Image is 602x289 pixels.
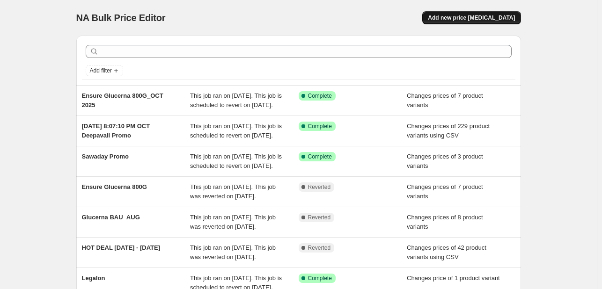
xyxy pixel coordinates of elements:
span: Changes prices of 7 product variants [407,183,483,200]
span: Changes prices of 7 product variants [407,92,483,108]
span: This job ran on [DATE]. This job was reverted on [DATE]. [190,244,276,260]
span: Changes prices of 3 product variants [407,153,483,169]
button: Add filter [86,65,123,76]
span: Add filter [90,67,112,74]
span: Ensure Glucerna 800G [82,183,147,190]
span: Complete [308,275,332,282]
span: NA Bulk Price Editor [76,13,166,23]
span: Reverted [308,183,331,191]
span: Complete [308,153,332,160]
span: Sawaday Promo [82,153,129,160]
span: Changes prices of 42 product variants using CSV [407,244,486,260]
span: Reverted [308,214,331,221]
span: Changes price of 1 product variant [407,275,500,282]
span: Glucerna BAU_AUG [82,214,140,221]
span: This job ran on [DATE]. This job is scheduled to revert on [DATE]. [190,153,282,169]
span: Legalon [82,275,105,282]
span: Complete [308,92,332,100]
span: Add new price [MEDICAL_DATA] [428,14,515,22]
span: Complete [308,123,332,130]
span: Changes prices of 229 product variants using CSV [407,123,490,139]
button: Add new price [MEDICAL_DATA] [422,11,521,24]
span: Ensure Glucerna 800G_OCT 2025 [82,92,163,108]
span: This job ran on [DATE]. This job is scheduled to revert on [DATE]. [190,123,282,139]
span: This job ran on [DATE]. This job is scheduled to revert on [DATE]. [190,92,282,108]
span: [DATE] 8:07:10 PM OCT Deepavali Promo [82,123,150,139]
span: This job ran on [DATE]. This job was reverted on [DATE]. [190,183,276,200]
span: This job ran on [DATE]. This job was reverted on [DATE]. [190,214,276,230]
span: Reverted [308,244,331,252]
span: Changes prices of 8 product variants [407,214,483,230]
span: HOT DEAL [DATE] - [DATE] [82,244,161,251]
